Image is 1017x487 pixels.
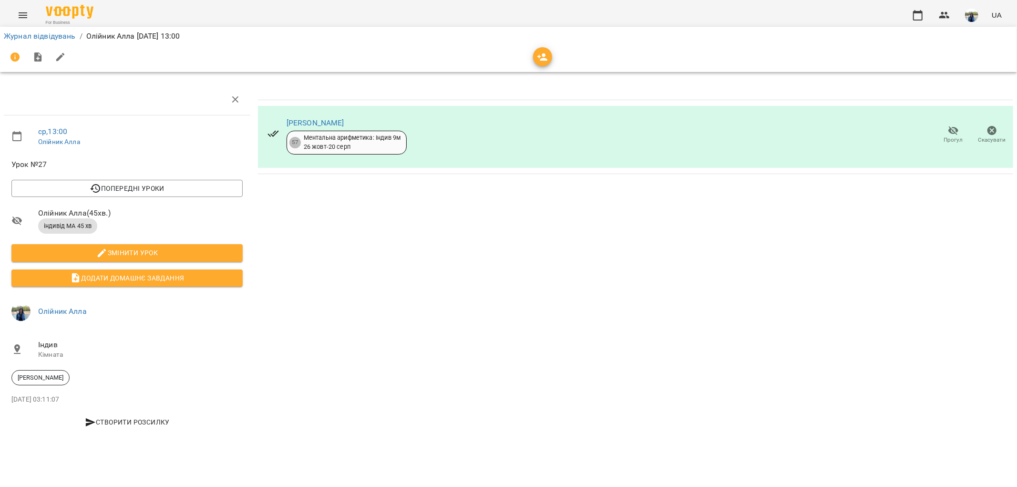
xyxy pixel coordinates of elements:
[38,307,87,316] a: Олійник Алла
[38,138,80,145] a: Олійник Алла
[38,350,243,360] p: Кімната
[11,302,31,321] img: 79bf113477beb734b35379532aeced2e.jpg
[965,9,978,22] img: 79bf113477beb734b35379532aeced2e.jpg
[15,416,239,428] span: Створити розсилку
[19,247,235,259] span: Змінити урок
[11,180,243,197] button: Попередні уроки
[38,222,97,230] span: індивід МА 45 хв
[988,6,1006,24] button: UA
[11,4,34,27] button: Menu
[86,31,180,42] p: Олійник Алла [DATE] 13:00
[934,122,973,148] button: Прогул
[11,414,243,431] button: Створити розсилку
[304,134,401,151] div: Ментальна арифметика: Індив 9м 26 жовт - 20 серп
[973,122,1011,148] button: Скасувати
[80,31,82,42] li: /
[978,136,1006,144] span: Скасувати
[11,370,70,385] div: [PERSON_NAME]
[38,127,67,136] a: ср , 13:00
[46,20,93,26] span: For Business
[19,183,235,194] span: Попередні уроки
[11,269,243,287] button: Додати домашнє завдання
[287,118,344,127] a: [PERSON_NAME]
[38,339,243,351] span: Індив
[11,244,243,261] button: Змінити урок
[992,10,1002,20] span: UA
[11,159,243,170] span: Урок №27
[4,31,76,41] a: Журнал відвідувань
[46,5,93,19] img: Voopty Logo
[11,395,243,404] p: [DATE] 03:11:07
[289,137,301,148] div: 57
[19,272,235,284] span: Додати домашнє завдання
[944,136,963,144] span: Прогул
[4,31,1013,42] nav: breadcrumb
[38,207,243,219] span: Олійник Алла ( 45 хв. )
[12,373,69,382] span: [PERSON_NAME]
